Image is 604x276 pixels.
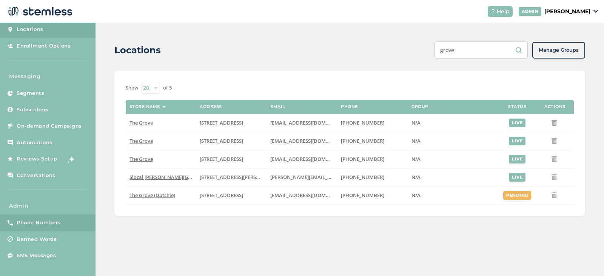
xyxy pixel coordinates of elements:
span: [STREET_ADDRESS] [200,192,243,199]
div: ADMIN [519,7,542,16]
label: Slocal Root - Grover Beach [129,174,193,180]
img: glitter-stars-b7820f95.gif [63,151,78,167]
label: Group [411,104,428,109]
label: 8155 Center Street [200,138,263,144]
span: [EMAIL_ADDRESS][DOMAIN_NAME] [270,137,353,144]
iframe: Chat Widget [566,240,604,276]
span: Slocal [PERSON_NAME][GEOGRAPHIC_DATA] [129,174,233,180]
label: Address [200,104,222,109]
label: info@thegroveca.com [270,192,333,199]
span: Enrollment Options [17,42,71,50]
label: (206) 949-4141 [341,174,404,180]
label: The Grove (Dutchie) [129,192,193,199]
label: (619) 600-1269 [341,120,404,126]
div: live [509,173,525,182]
span: [EMAIL_ADDRESS][DOMAIN_NAME] [270,119,353,126]
img: icon-help-white-03924b79.svg [491,9,495,14]
label: of 5 [163,84,172,92]
span: Conversations [17,172,55,179]
label: 8155 Center Street [200,120,263,126]
span: [PHONE_NUMBER] [341,119,384,126]
label: N/A [411,192,495,199]
span: Banned Words [17,236,57,243]
span: Segments [17,89,44,97]
span: On-demand Campaigns [17,122,82,130]
span: Manage Groups [539,46,579,54]
label: Status [508,104,526,109]
label: dexter@thegroveca.com [270,156,333,162]
span: [PHONE_NUMBER] [341,137,384,144]
span: Automations [17,139,52,146]
th: Actions [536,100,574,114]
img: icon_down-arrow-small-66adaf34.svg [593,10,598,13]
input: Search [435,42,528,59]
label: The Grove [129,138,193,144]
div: live [509,137,525,145]
span: Help [497,8,510,15]
span: [EMAIL_ADDRESS][DOMAIN_NAME] [270,192,353,199]
span: The Grove [129,137,153,144]
label: 3535 South Higuera Street [200,174,263,180]
h2: Locations [114,43,161,57]
label: Show [126,84,138,92]
div: pending [503,191,531,200]
label: N/A [411,138,495,144]
label: The Grove [129,120,193,126]
label: 8155 Center Street [200,192,263,199]
span: Phone Numbers [17,219,61,227]
label: The Grove [129,156,193,162]
label: (619) 600-1269 [341,156,404,162]
span: [STREET_ADDRESS] [200,119,243,126]
label: ryan@dispojoy.com [270,174,333,180]
label: (619) 420-4420 [341,192,404,199]
div: live [509,119,525,127]
p: [PERSON_NAME] [544,8,590,15]
label: N/A [411,120,495,126]
label: N/A [411,156,495,162]
span: [PHONE_NUMBER] [341,192,384,199]
span: [EMAIL_ADDRESS][DOMAIN_NAME] [270,156,353,162]
span: Subscribers [17,106,49,114]
span: Locations [17,26,43,33]
button: Manage Groups [532,42,585,59]
span: The Grove [129,119,153,126]
label: Store name [129,104,160,109]
span: [PERSON_NAME][EMAIL_ADDRESS][DOMAIN_NAME] [270,174,391,180]
img: logo-dark-0685b13c.svg [6,4,72,19]
label: (619) 600-1269 [341,138,404,144]
label: dexter@thegroveca.com [270,120,333,126]
img: icon-sort-1e1d7615.svg [162,106,166,108]
span: [STREET_ADDRESS][PERSON_NAME] [200,174,282,180]
span: SMS Messages [17,252,56,259]
span: The Grove [129,156,153,162]
span: [PHONE_NUMBER] [341,156,384,162]
label: dexter@thegroveca.com [270,138,333,144]
span: Reviews Setup [17,155,57,163]
span: The Grove (Dutchie) [129,192,175,199]
span: [PHONE_NUMBER] [341,174,384,180]
label: 8155 Center Street [200,156,263,162]
span: [STREET_ADDRESS] [200,137,243,144]
span: [STREET_ADDRESS] [200,156,243,162]
div: live [509,155,525,163]
label: Phone [341,104,358,109]
label: Email [270,104,285,109]
label: N/A [411,174,495,180]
